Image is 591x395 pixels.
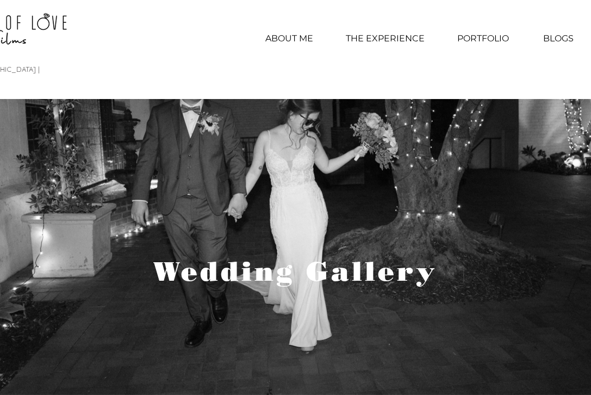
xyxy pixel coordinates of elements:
[538,25,579,52] p: BLOGS
[248,25,330,52] a: ABOUT ME
[340,25,430,52] p: THE EXPERIENCE
[330,25,440,52] a: THE EXPERIENCE
[153,255,438,287] span: Wedding Gallery
[260,25,319,52] p: ABOUT ME
[526,25,590,52] a: BLOGS
[440,25,526,52] div: PORTFOLIO
[452,25,514,52] p: PORTFOLIO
